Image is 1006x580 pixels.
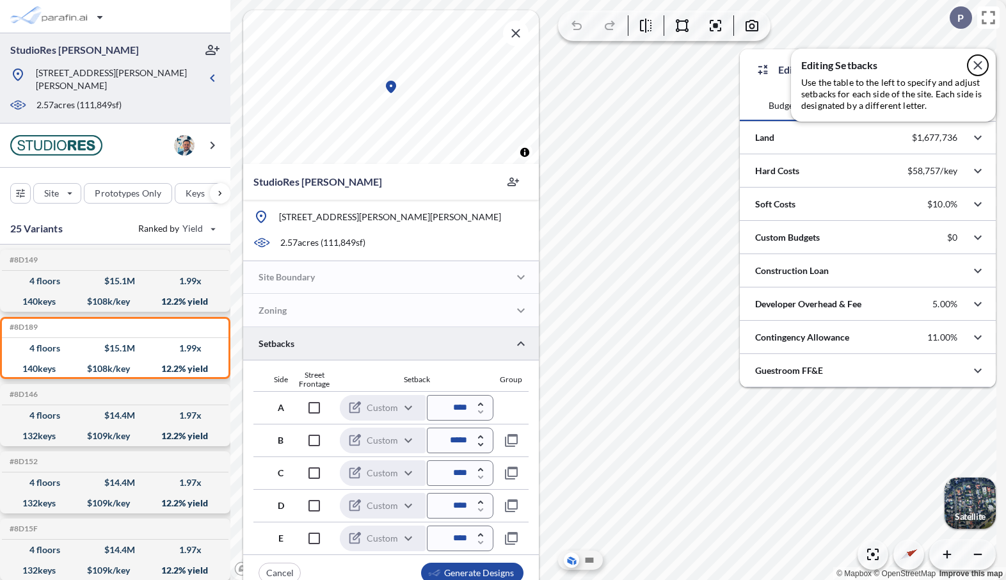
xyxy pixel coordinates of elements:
p: Construction Loan [755,264,829,277]
p: Site Boundary [259,271,315,284]
span: Toggle attribution [521,145,529,159]
p: StudioRes [PERSON_NAME] [253,174,382,189]
p: Hard Costs [755,165,799,177]
button: Switcher ImageSatellite [945,478,996,529]
h5: Click to copy the code [7,390,38,399]
h5: Click to copy the code [7,524,38,533]
p: Zoning [259,304,287,317]
p: Custom [367,467,398,479]
p: Satellite [955,512,986,522]
button: Site [33,183,81,204]
img: BrandImage [10,135,102,156]
span: Yield [182,222,204,235]
h5: Click to copy the code [7,457,38,466]
p: $58,757/key [907,165,957,177]
div: Custom [340,492,426,519]
div: E [253,534,289,543]
button: Ranked by Yield [128,218,224,239]
p: P [957,12,964,24]
p: Generate Designs [444,567,514,579]
p: Editing Setbacks [801,59,986,72]
p: [STREET_ADDRESS][PERSON_NAME][PERSON_NAME] [36,67,200,92]
p: Edit Assumptions [778,62,856,77]
div: Custom [340,525,426,552]
div: B [253,436,289,445]
p: [STREET_ADDRESS][PERSON_NAME][PERSON_NAME] [279,211,501,223]
p: Custom [367,434,398,447]
img: smallLogo-95f25c18.png [428,567,441,579]
button: Keys [175,183,227,204]
p: Custom Budgets [755,231,820,244]
p: Custom [367,532,398,545]
p: 25 Variants [10,221,63,236]
p: Developer Overhead & Fee [755,298,861,310]
div: A [253,403,289,412]
canvas: Map [243,10,539,164]
p: 2.57 acres ( 111,849 sf) [280,236,365,249]
div: Side [253,375,289,384]
p: Custom [367,401,398,414]
div: Group [493,375,529,384]
h5: Click to copy the code [7,255,38,264]
div: Setback [340,375,493,384]
p: Land [755,131,774,144]
p: Custom [367,499,398,512]
p: Contingency Allowance [755,331,849,344]
div: Custom [340,427,426,454]
a: OpenStreetMap [874,569,936,578]
p: $10.0% [927,198,957,210]
p: Soft Costs [755,198,795,211]
p: 2.57 acres ( 111,849 sf) [36,99,122,113]
button: Budget [740,90,825,121]
img: user logo [174,135,195,156]
a: Mapbox [836,569,872,578]
div: Street Frontage [289,371,340,389]
p: $1,677,736 [912,132,957,143]
div: D [253,501,289,510]
h5: Click to copy the code [7,323,38,332]
div: Custom [340,460,426,487]
p: StudioRes [PERSON_NAME] [10,43,139,57]
p: Cancel [266,567,294,579]
p: 11.00% [927,332,957,343]
button: Aerial View [564,552,579,568]
p: 5.00% [932,298,957,310]
p: Guestroom FF&E [755,364,823,377]
div: C [253,469,289,478]
p: Prototypes Only [95,187,161,200]
p: $0 [947,232,957,243]
div: Custom [340,394,426,421]
img: Switcher Image [945,478,996,529]
a: Improve this map [939,569,1003,578]
p: Use the table to the left to specify and adjust setbacks for each side of the site. Each side is ... [801,77,986,111]
button: Toggle attribution [517,145,532,160]
p: Site [44,187,59,200]
button: Prototypes Only [84,183,172,204]
div: Map marker [383,79,399,95]
button: Site Plan [582,552,597,568]
p: Keys [186,187,205,200]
